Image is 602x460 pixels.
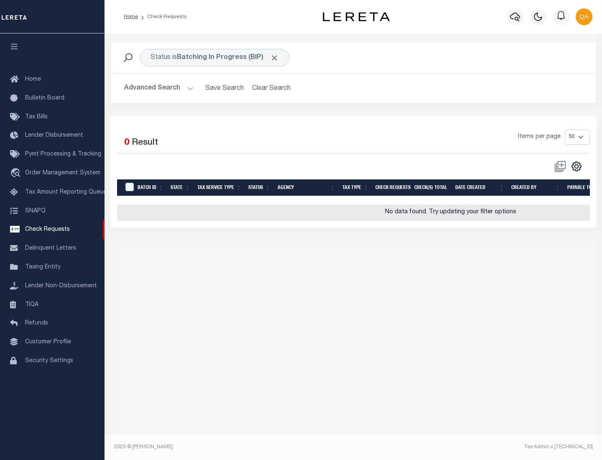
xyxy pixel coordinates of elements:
th: Agency: activate to sort column ascending [274,179,339,197]
span: 0 [124,138,129,147]
span: TIQA [25,302,38,307]
img: logo-dark.svg [323,12,390,21]
th: Created By: activate to sort column ascending [508,179,564,197]
span: Taxing Entity [25,264,61,270]
span: SNAPQ [25,208,46,214]
li: Check Requests [138,13,187,20]
div: Tax Admin v.[TECHNICAL_ID] [360,443,593,451]
button: Save Search [200,80,249,97]
th: Check(s) Total [411,179,452,197]
span: Lender Disbursement [25,133,83,138]
button: Clear Search [249,80,294,97]
th: Batch Id: activate to sort column ascending [134,179,167,197]
div: 2025 © [PERSON_NAME]. [108,443,354,451]
span: Tax Amount Reporting Queue [25,189,107,195]
span: Click to Remove [270,54,279,62]
button: Advanced Search [124,80,194,97]
span: Bulletin Board [25,95,64,101]
th: Tax Service Type: activate to sort column ascending [194,179,245,197]
th: Check Requests [372,179,411,197]
span: Security Settings [25,358,73,364]
th: Status: activate to sort column ascending [245,179,274,197]
label: Result [132,136,158,150]
img: svg+xml;base64,PHN2ZyB4bWxucz0iaHR0cDovL3d3dy53My5vcmcvMjAwMC9zdmciIHBvaW50ZXItZXZlbnRzPSJub25lIi... [576,8,592,25]
th: Tax Type: activate to sort column ascending [339,179,372,197]
span: Home [25,77,41,82]
a: Home [124,14,138,19]
span: Refunds [25,320,48,326]
th: Date Created: activate to sort column ascending [452,179,508,197]
span: Order Management System [25,170,100,176]
b: Batching In Progress (BIP) [177,54,279,61]
span: Check Requests [25,227,70,233]
span: Pymt Processing & Tracking [25,151,101,157]
span: Tax Bills [25,114,48,120]
span: Delinquent Letters [25,245,76,251]
div: Status is [140,49,289,66]
span: Customer Profile [25,339,71,345]
i: travel_explore [10,168,23,179]
span: Items per page [518,133,561,142]
span: Lender Non-Disbursement [25,283,97,289]
th: State: activate to sort column ascending [167,179,194,197]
